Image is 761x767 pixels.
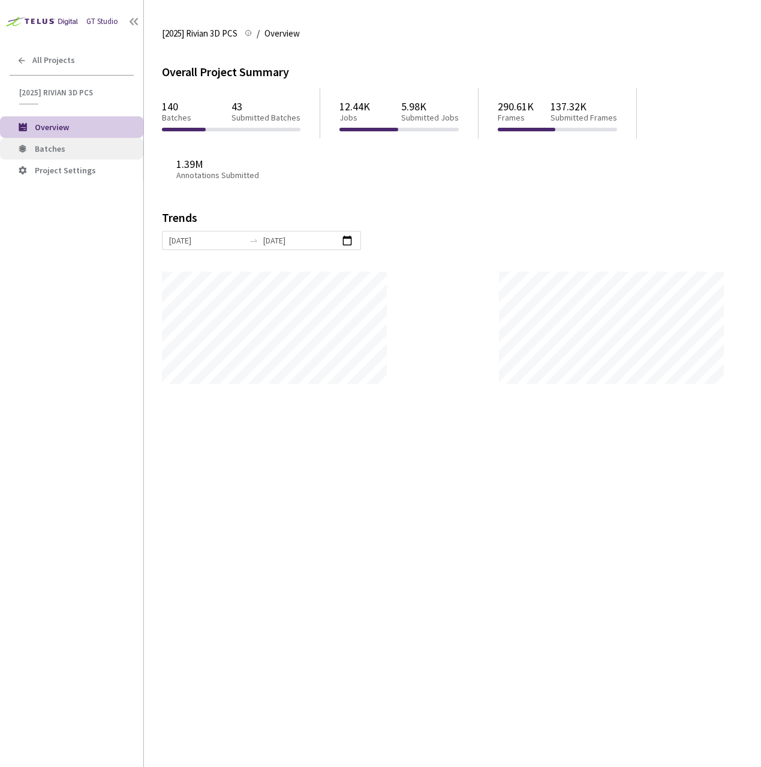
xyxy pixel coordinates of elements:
[162,62,743,81] div: Overall Project Summary
[169,234,244,247] input: Start date
[32,55,75,65] span: All Projects
[263,234,338,247] input: End date
[86,16,118,28] div: GT Studio
[162,212,726,231] div: Trends
[401,100,459,113] p: 5.98K
[339,113,370,123] p: Jobs
[162,113,191,123] p: Batches
[498,100,534,113] p: 290.61K
[176,158,306,170] p: 1.39M
[162,100,191,113] p: 140
[162,26,237,41] span: [2025] Rivian 3D PCS
[35,122,69,133] span: Overview
[35,165,96,176] span: Project Settings
[249,236,258,245] span: swap-right
[231,113,300,123] p: Submitted Batches
[249,236,258,245] span: to
[339,100,370,113] p: 12.44K
[176,170,306,181] p: Annotations Submitted
[498,113,534,123] p: Frames
[35,143,65,154] span: Batches
[551,113,617,123] p: Submitted Frames
[264,26,300,41] span: Overview
[551,100,617,113] p: 137.32K
[401,113,459,123] p: Submitted Jobs
[231,100,300,113] p: 43
[257,26,260,41] li: /
[19,88,127,98] span: [2025] Rivian 3D PCS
